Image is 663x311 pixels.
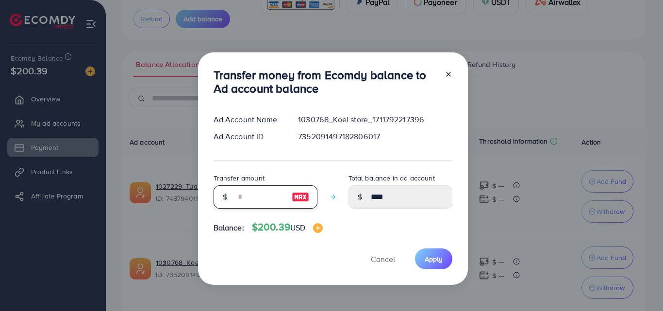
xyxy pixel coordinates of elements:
[313,223,323,233] img: image
[359,248,407,269] button: Cancel
[290,114,460,125] div: 1030768_Koel store_1711792217396
[348,173,435,183] label: Total balance in ad account
[425,254,443,264] span: Apply
[252,221,323,233] h4: $200.39
[292,191,309,203] img: image
[290,222,305,233] span: USD
[622,267,656,304] iframe: Chat
[415,248,452,269] button: Apply
[214,68,437,96] h3: Transfer money from Ecomdy balance to Ad account balance
[371,254,395,264] span: Cancel
[290,131,460,142] div: 7352091497182806017
[206,114,291,125] div: Ad Account Name
[214,173,265,183] label: Transfer amount
[206,131,291,142] div: Ad Account ID
[214,222,244,233] span: Balance:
